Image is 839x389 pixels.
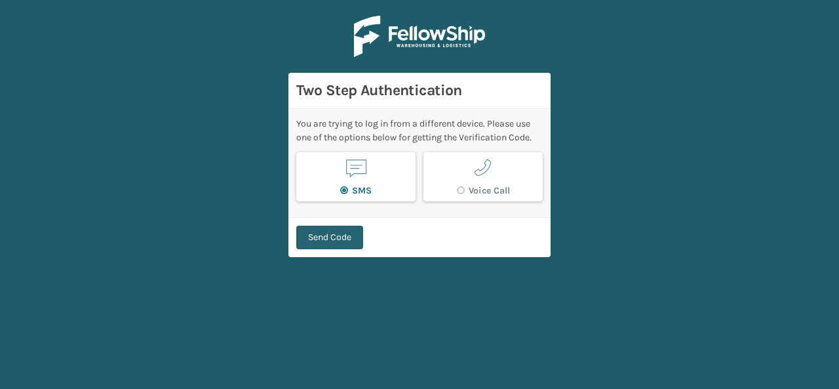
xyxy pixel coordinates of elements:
label: Voice Call [457,185,510,196]
div: You are trying to log in from a different device. Please use one of the options below for getting... [296,117,543,144]
img: Logo [354,16,485,57]
label: SMS [340,185,372,196]
button: Send Code [296,226,363,249]
h3: Two Step Authentication [296,81,543,100]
